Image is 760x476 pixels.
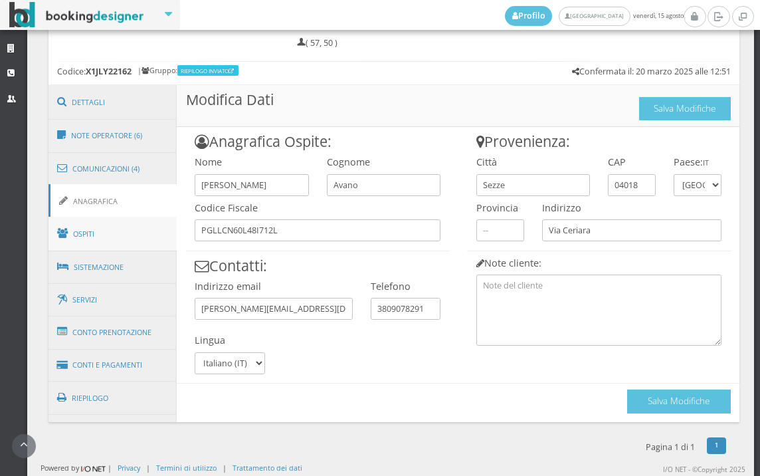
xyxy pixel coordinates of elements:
a: Trattamento dei dati [233,463,302,473]
h4: Paese: [674,156,721,168]
span: venerdì, 15 agosto [505,6,684,26]
a: Riepilogo [48,381,177,416]
input: inserisci il cognome [327,174,440,196]
img: BookingDesigner.com [9,2,144,28]
div: | [223,463,227,473]
div: Powered by | [41,463,112,474]
input: inserisci il nome [195,174,308,196]
a: Servizi [48,283,177,317]
h4: Nome [195,156,308,168]
h5: Pagina 1 di 1 [646,442,695,452]
a: Comunicazioni (4) [48,152,177,186]
a: [GEOGRAPHIC_DATA] [559,7,630,26]
a: 1 [707,437,726,455]
small: IT [703,158,709,168]
a: Dettagli [48,85,177,120]
input: inserisci l'indirizzo email [195,298,352,320]
h4: Città [476,156,590,168]
a: Conti e Pagamenti [48,348,177,382]
h3: Anagrafica Ospite: [186,133,450,150]
h4: Note cliente: [476,257,722,269]
a: Ospiti [48,217,177,251]
h3: Provenienza: [467,133,731,150]
button: Salva Modifiche [627,390,731,413]
h4: Cognome [327,156,440,168]
input: inserisci il cap [608,174,656,196]
h5: Confermata il: 20 marzo 2025 alle 12:51 [572,66,731,76]
h5: Codice: [57,66,132,76]
h4: Provincia [476,202,524,213]
img: ionet_small_logo.png [79,463,108,474]
h3: Contatti: [186,257,450,275]
h4: Lingua [195,334,264,346]
a: Note Operatore (6) [48,118,177,153]
a: RIEPILOGO INVIATO [181,67,237,74]
div: | [146,463,150,473]
h4: CAP [608,156,656,168]
a: Termini di utilizzo [156,463,217,473]
b: X1JLY22162 [86,66,132,77]
a: Conto Prenotazione [48,315,177,350]
h5: ( 57, 50 ) [297,38,337,48]
h4: Indirizzo email [195,281,352,292]
h4: Codice Fiscale [195,202,440,213]
button: Salva Modifiche [639,97,731,120]
input: inserisci la città di provenienza [476,174,590,196]
h6: | Gruppo: [138,66,240,75]
input: inserisci l'indirizzo [542,219,721,241]
input: inserisci il codice fiscale [195,219,440,241]
input: inserisci il numero di telefono [371,298,440,320]
a: Privacy [118,463,140,473]
a: Sistemazione [48,250,177,285]
input: -- [476,219,524,241]
h3: Modifica Dati [177,85,739,127]
h4: Telefono [371,281,440,292]
h4: Indirizzo [542,202,721,213]
a: Profilo [505,6,553,26]
a: Anagrafica [48,184,177,218]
